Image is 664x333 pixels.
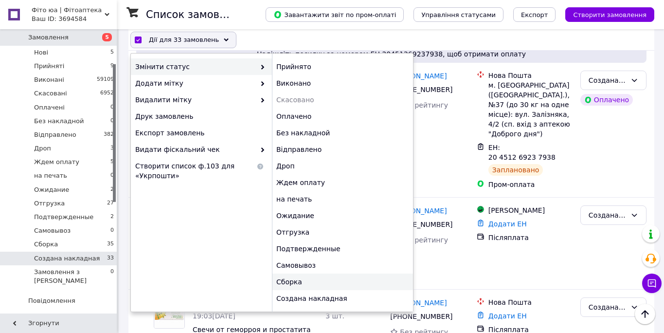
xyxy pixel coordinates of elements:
[34,75,64,84] span: Виконані
[34,62,64,71] span: Прийняті
[107,240,114,249] span: 35
[104,130,114,139] span: 382
[488,80,573,139] div: м. [GEOGRAPHIC_DATA] ([GEOGRAPHIC_DATA].), №37 (до 30 кг на одне місце): вул. Залізняка, 4/2 (сп....
[390,86,452,93] span: [PHONE_NUMBER]
[488,205,573,215] div: [PERSON_NAME]
[413,7,503,22] button: Управління статусами
[573,11,646,18] span: Створити замовлення
[154,297,185,329] a: Фото товару
[488,164,543,176] div: Заплановано
[272,125,413,141] div: Без накладной
[149,35,219,45] span: Дії для 33 замовлень
[135,111,265,121] span: Друк замовлень
[390,206,447,216] a: [PERSON_NAME]
[589,75,627,86] div: Создана накладная
[272,158,413,174] div: Дроп
[272,207,413,224] div: Ожидание
[146,9,245,20] h1: Список замовлень
[34,144,51,153] span: Дроп
[34,48,48,57] span: Нові
[110,185,114,194] span: 2
[110,48,114,57] span: 5
[400,236,448,244] span: Без рейтингу
[272,141,413,158] div: Відправлено
[272,240,413,257] div: Подтвержденные
[110,144,114,153] span: 3
[110,117,114,126] span: 0
[580,94,633,106] div: Оплачено
[107,199,114,208] span: 27
[107,254,114,263] span: 33
[556,10,654,18] a: Створити замовлення
[135,95,255,105] span: Видалити мітку
[34,89,67,98] span: Скасовані
[135,62,255,72] span: Змінити статус
[390,221,452,228] span: [PHONE_NUMBER]
[488,312,527,320] a: Додати ЕН
[635,304,655,324] button: Наверх
[488,220,527,228] a: Додати ЕН
[272,274,413,290] div: Сборка
[34,185,69,194] span: Ожидание
[32,15,117,23] div: Ваш ID: 3694584
[110,268,114,285] span: 0
[266,7,404,22] button: Завантажити звіт по пром-оплаті
[34,117,84,126] span: Без накладной
[34,213,93,222] span: Подтвержденные
[97,75,114,84] span: 59109
[34,240,58,249] span: Сборка
[135,145,255,154] span: Видати фіскальний чек
[488,144,556,161] span: ЕН: 20 4512 6923 7938
[32,6,105,15] span: Фіто юа | Фітоаптека
[272,174,413,191] div: Ждем оплату
[400,101,448,109] span: Без рейтингу
[34,226,71,235] span: Самовывоз
[390,313,452,320] span: [PHONE_NUMBER]
[100,89,114,98] span: 6952
[488,297,573,307] div: Нова Пошта
[272,191,413,207] div: на печать
[488,233,573,242] div: Післяплата
[193,312,235,320] span: 19:03[DATE]
[34,199,65,208] span: Отгрузка
[325,312,344,320] span: 3 шт.
[135,128,265,138] span: Експорт замовлень
[34,171,67,180] span: на печать
[390,298,447,308] a: [PERSON_NAME]
[110,213,114,222] span: 2
[513,7,556,22] button: Експорт
[642,274,662,293] button: Чат з покупцем
[102,33,112,41] span: 5
[589,302,627,313] div: Создана накладная
[272,108,413,125] div: Оплачено
[272,75,413,92] div: Виконано
[34,130,76,139] span: Відправлено
[421,11,496,18] span: Управління статусами
[193,273,273,280] a: 3 товара у замовленні
[276,95,406,105] div: Скасовано
[135,161,255,181] span: Створити список ф.103 для «Укрпошти»
[34,268,110,285] span: Замовлення з [PERSON_NAME]
[488,71,573,80] div: Нова Пошта
[154,298,184,328] img: Фото товару
[110,226,114,235] span: 0
[110,103,114,112] span: 0
[272,257,413,274] div: Самовывоз
[565,7,654,22] button: Створити замовлення
[589,210,627,221] div: Создана накладная
[521,11,548,18] span: Експорт
[272,290,413,307] div: Создана накладная
[272,58,413,75] div: Прийнято
[34,254,100,263] span: Создана накладная
[28,296,75,305] span: Повідомлення
[488,180,573,189] div: Пром-оплата
[28,33,69,42] span: Замовлення
[110,158,114,166] span: 5
[272,224,413,240] div: Отгрузка
[34,103,65,112] span: Оплачені
[34,158,79,166] span: Ждем оплату
[135,78,255,88] span: Додати мітку
[273,10,396,19] span: Завантажити звіт по пром-оплаті
[110,62,114,71] span: 9
[110,171,114,180] span: 0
